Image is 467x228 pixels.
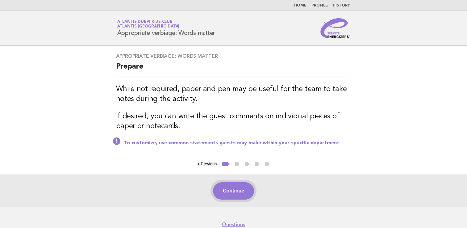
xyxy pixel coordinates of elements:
a: Home [294,4,306,7]
h3: While not required, paper and pen may be useful for the team to take notes during the activity. [116,84,351,104]
img: Service Energizers [320,18,350,38]
h2: Prepare [116,62,351,77]
a: Questions [222,222,245,228]
h3: If desired, you can write the guest comments on individual pieces of paper or notecards. [116,112,351,131]
p: To customize, use common statements guests may make within your specific department. [124,140,351,146]
a: Atlantis Dubai Kids ClubAtlantis [GEOGRAPHIC_DATA] [117,20,180,28]
button: 1 [221,161,230,167]
h1: Appropriate verbiage: Words matter [117,20,215,36]
span: Atlantis [GEOGRAPHIC_DATA] [117,25,180,29]
button: < Previous [197,162,217,166]
button: Continue [213,182,254,200]
h3: Appropriate verbiage: Words matter [116,53,351,59]
a: Profile [311,4,328,7]
a: History [333,4,350,7]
